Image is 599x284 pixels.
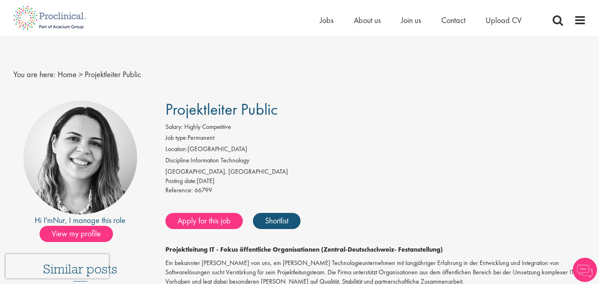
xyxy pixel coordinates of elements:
span: You are here: [13,69,56,80]
a: About us [354,15,381,25]
span: > [79,69,83,80]
label: Salary: [165,122,183,132]
span: Posting date: [165,177,197,185]
label: Reference: [165,186,193,195]
a: breadcrumb link [58,69,77,80]
iframe: reCAPTCHA [6,254,109,278]
a: Nur [53,215,65,225]
div: [DATE] [165,177,586,186]
a: Upload CV [486,15,522,25]
div: [GEOGRAPHIC_DATA], [GEOGRAPHIC_DATA] [165,167,586,177]
img: Chatbot [573,258,597,282]
a: Join us [401,15,421,25]
label: Discipline: [165,156,191,165]
div: Hi I'm , I manage this role [13,215,148,226]
a: Apply for this job [165,213,243,229]
li: Permanent [165,133,586,145]
li: [GEOGRAPHIC_DATA] [165,145,586,156]
a: Jobs [320,15,334,25]
span: Highly Competitive [184,122,231,131]
img: imeage of recruiter Nur Ergiydiren [23,101,137,215]
label: Job type: [165,133,188,143]
span: 66799 [194,186,212,194]
a: Shortlist [253,213,301,229]
span: View my profile [40,226,113,242]
label: Location: [165,145,188,154]
span: Projektleiter Public [85,69,141,80]
a: Contact [441,15,465,25]
li: Information Technology [165,156,586,167]
a: View my profile [40,227,121,238]
strong: Projektleitung IT - Fokus öffentliche Organisationen (Zentral-Deutschschweiz- Festanstellung) [165,245,443,254]
span: Projektleiter Public [165,99,278,120]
